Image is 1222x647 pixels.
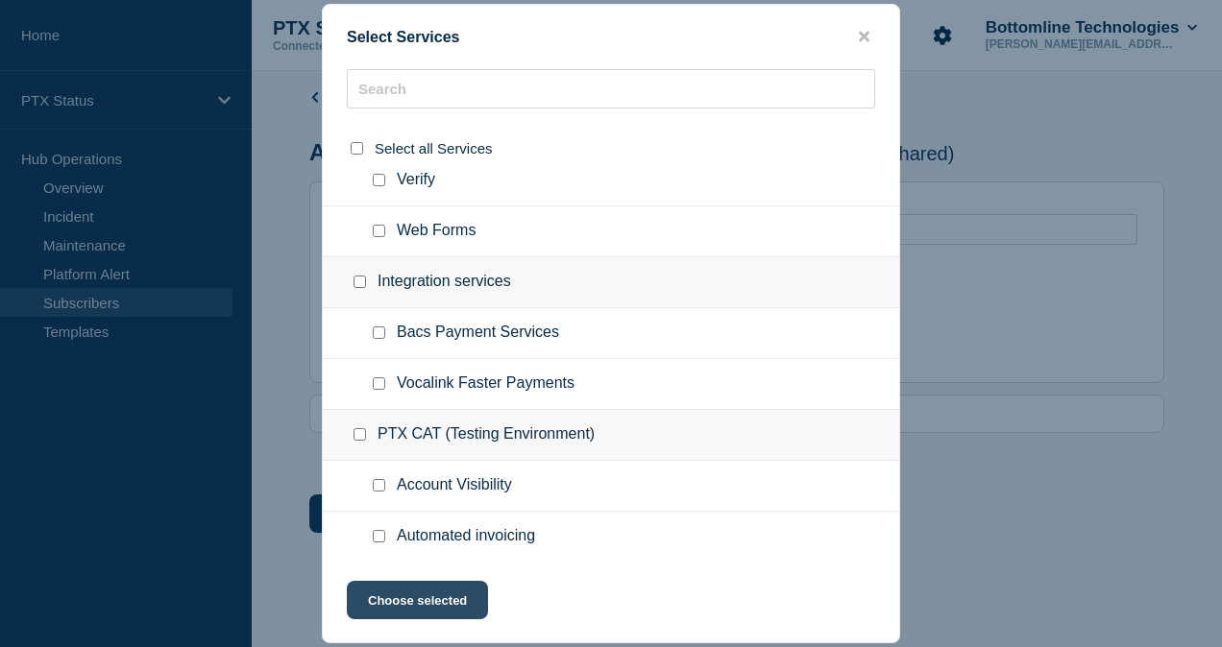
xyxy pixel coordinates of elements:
span: Verify [397,171,435,190]
input: Web Forms checkbox [373,225,385,237]
input: Bacs Payment Services checkbox [373,326,385,339]
div: PTX CAT (Testing Environment) [323,410,899,461]
input: Account Visibility checkbox [373,479,385,491]
input: Search [347,69,875,108]
input: Automated invoicing checkbox [373,530,385,542]
button: close button [853,28,875,46]
div: Integration services [323,257,899,308]
span: Web Forms [397,222,476,241]
input: Integration services checkbox [354,276,366,288]
input: select all checkbox [351,142,363,155]
div: Select Services [323,28,899,46]
span: Account Visibility [397,476,512,495]
span: Automated invoicing [397,527,535,546]
span: Bacs Payment Services [397,323,559,343]
button: Choose selected [347,581,488,619]
input: Vocalink Faster Payments checkbox [373,377,385,390]
input: PTX CAT (Testing Environment) checkbox [354,428,366,441]
input: Verify checkbox [373,174,385,186]
span: Select all Services [375,140,493,156]
span: Vocalink Faster Payments [397,374,574,394]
